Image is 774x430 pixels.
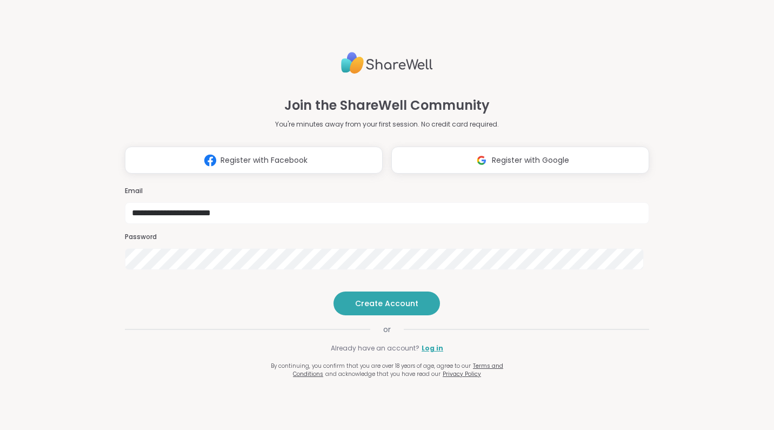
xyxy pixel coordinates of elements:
[293,362,503,378] a: Terms and Conditions
[422,343,443,353] a: Log in
[341,48,433,78] img: ShareWell Logo
[331,343,419,353] span: Already have an account?
[125,147,383,174] button: Register with Facebook
[492,155,569,166] span: Register with Google
[325,370,441,378] span: and acknowledge that you have read our
[125,233,649,242] h3: Password
[443,370,481,378] a: Privacy Policy
[200,150,221,170] img: ShareWell Logomark
[391,147,649,174] button: Register with Google
[271,362,471,370] span: By continuing, you confirm that you are over 18 years of age, agree to our
[125,187,649,196] h3: Email
[355,298,418,309] span: Create Account
[333,292,440,315] button: Create Account
[370,324,404,335] span: or
[221,155,308,166] span: Register with Facebook
[471,150,492,170] img: ShareWell Logomark
[284,96,490,115] h1: Join the ShareWell Community
[275,120,499,129] p: You're minutes away from your first session. No credit card required.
